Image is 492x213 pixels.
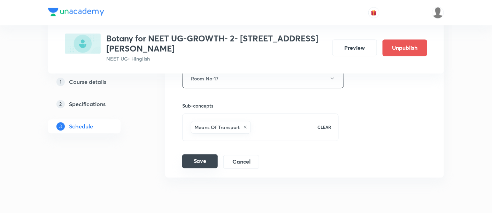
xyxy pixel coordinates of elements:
button: Room No-17 [182,69,344,88]
p: 3 [56,122,65,131]
a: 2Specifications [48,97,143,111]
h5: Schedule [69,122,93,131]
p: 2 [56,100,65,108]
h5: Specifications [69,100,106,108]
img: Mustafa kamal [432,7,444,18]
p: CLEAR [318,124,331,130]
button: Save [182,154,218,168]
h6: Sub-concepts [182,102,339,109]
h6: Means Of Transport [194,124,240,131]
img: Company Logo [48,8,104,16]
img: 1503ECEC-8CFD-440D-8469-3267287DF07B_plus.png [65,33,101,54]
a: Company Logo [48,8,104,18]
button: Preview [332,39,377,56]
button: Cancel [223,155,259,169]
a: 1Course details [48,75,143,89]
h3: Botany for NEET UG-GROWTH- 2- [STREET_ADDRESS][PERSON_NAME] [106,33,327,54]
button: avatar [368,7,379,18]
p: 1 [56,78,65,86]
p: NEET UG • Hinglish [106,55,327,62]
h5: Course details [69,78,106,86]
img: avatar [371,9,377,16]
button: Unpublish [383,39,427,56]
